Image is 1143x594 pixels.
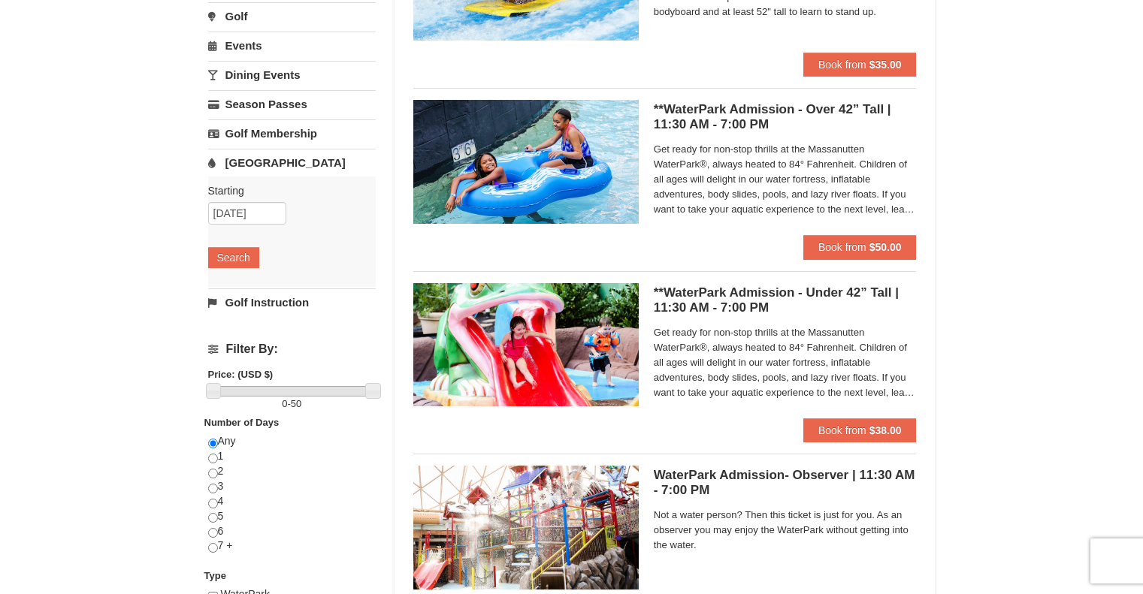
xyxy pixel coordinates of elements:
[413,283,639,406] img: 6619917-732-e1c471e4.jpg
[208,342,376,356] h4: Filter By:
[204,570,226,581] strong: Type
[208,434,376,568] div: Any 1 2 3 4 5 6 7 +
[818,241,866,253] span: Book from
[208,149,376,176] a: [GEOGRAPHIC_DATA]
[208,90,376,118] a: Season Passes
[282,398,287,409] span: 0
[208,397,376,412] label: -
[654,325,917,400] span: Get ready for non-stop thrills at the Massanutten WaterPark®, always heated to 84° Fahrenheit. Ch...
[208,61,376,89] a: Dining Events
[869,59,902,71] strong: $35.00
[208,288,376,316] a: Golf Instruction
[803,235,917,259] button: Book from $50.00
[869,241,902,253] strong: $50.00
[654,508,917,553] span: Not a water person? Then this ticket is just for you. As an observer you may enjoy the WaterPark ...
[208,247,259,268] button: Search
[204,417,280,428] strong: Number of Days
[208,119,376,147] a: Golf Membership
[803,418,917,442] button: Book from $38.00
[803,53,917,77] button: Book from $35.00
[208,369,274,380] strong: Price: (USD $)
[654,468,917,498] h5: WaterPark Admission- Observer | 11:30 AM - 7:00 PM
[413,466,639,589] img: 6619917-1522-bd7b88d9.jpg
[654,285,917,315] h5: **WaterPark Admission - Under 42” Tall | 11:30 AM - 7:00 PM
[654,142,917,217] span: Get ready for non-stop thrills at the Massanutten WaterPark®, always heated to 84° Fahrenheit. Ch...
[869,424,902,436] strong: $38.00
[818,59,866,71] span: Book from
[818,424,866,436] span: Book from
[291,398,301,409] span: 50
[208,183,364,198] label: Starting
[654,102,917,132] h5: **WaterPark Admission - Over 42” Tall | 11:30 AM - 7:00 PM
[208,32,376,59] a: Events
[413,100,639,223] img: 6619917-720-80b70c28.jpg
[208,2,376,30] a: Golf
